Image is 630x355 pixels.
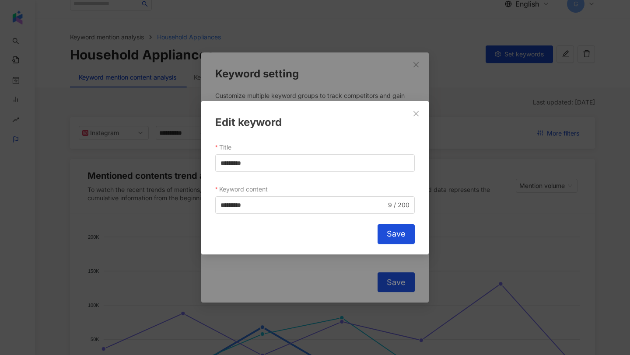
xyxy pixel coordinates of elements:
[378,224,415,244] button: Save
[413,110,420,117] span: close
[215,154,415,171] input: Title
[220,200,386,209] input: Keyword content
[215,182,274,196] label: Keyword content
[387,229,406,239] span: Save
[215,115,415,130] div: Edit keyword
[388,200,409,209] span: 9 / 200
[407,104,425,122] button: Close
[215,140,238,154] label: Title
